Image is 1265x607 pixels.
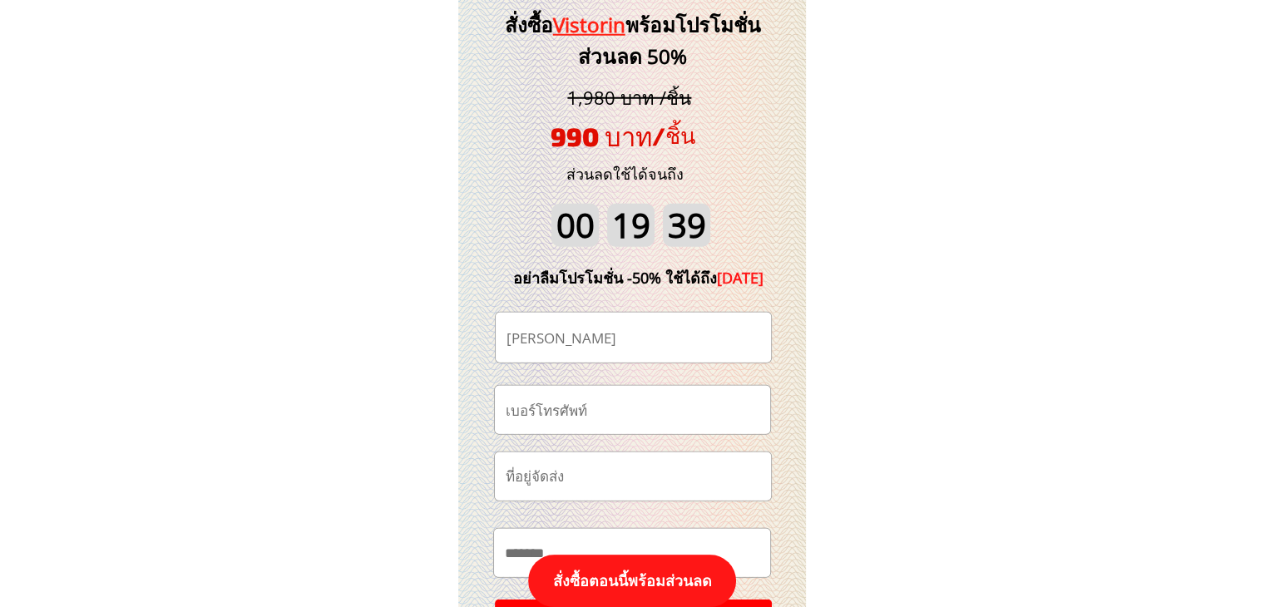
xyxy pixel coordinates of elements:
input: เบอร์โทรศัพท์ [502,386,763,433]
span: 1,980 บาท /ชิ้น [567,85,691,110]
h3: สั่งซื้อ พร้อมโปรโมชั่นส่วนลด 50% [477,9,788,73]
input: ชื่อ-นามสกุล [502,313,764,363]
p: สั่งซื้อตอนนี้พร้อมส่วนลด [528,555,736,607]
input: ที่อยู่จัดส่ง [502,452,764,501]
span: Vistorin [553,11,625,38]
span: 990 บาท [551,121,652,151]
h3: ส่วนลดใช้ได้จนถึง [544,162,706,186]
span: /ชิ้น [652,121,695,148]
span: [DATE] [717,268,763,288]
div: อย่าลืมโปรโมชั่น -50% ใช้ได้ถึง [488,266,789,290]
